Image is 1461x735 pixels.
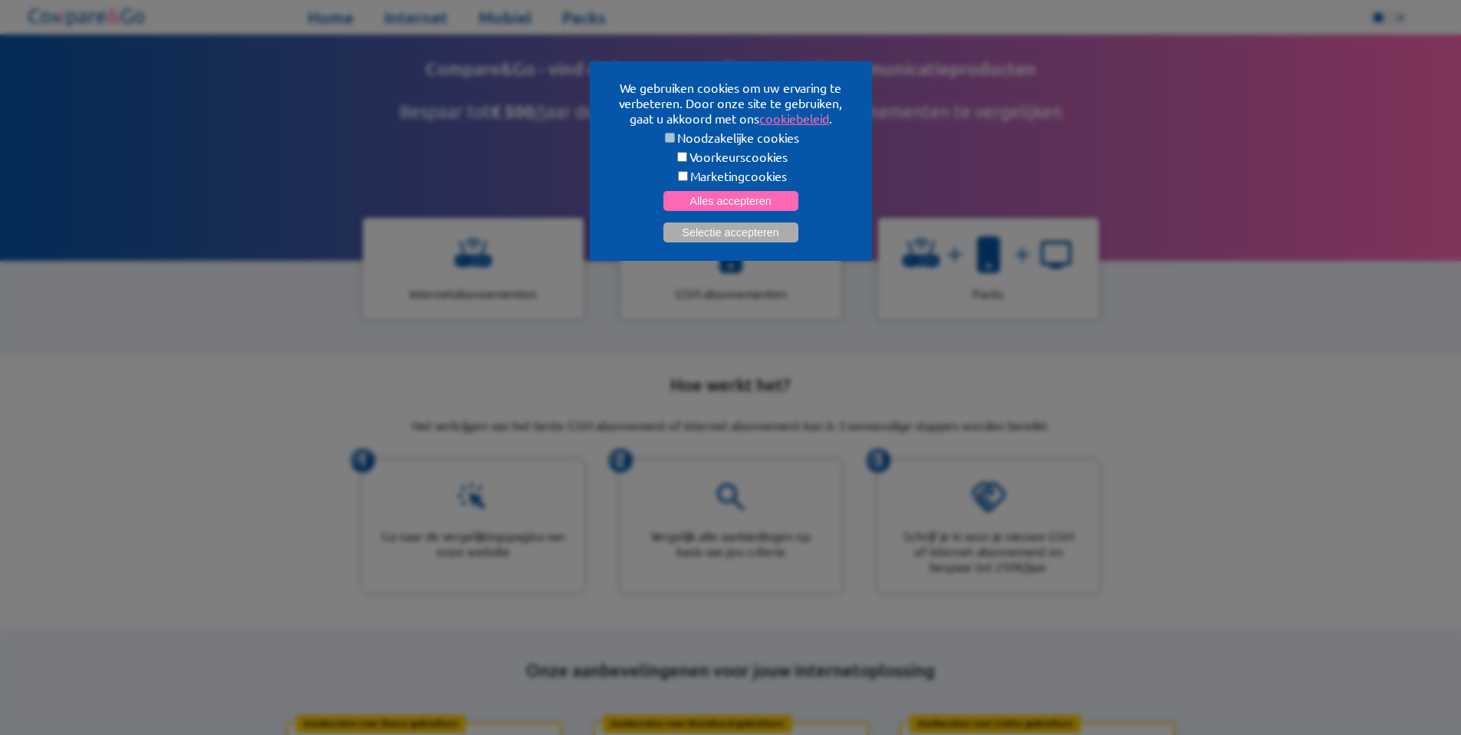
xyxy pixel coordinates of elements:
[663,191,798,211] button: Alles accepteren
[677,152,687,162] input: Voorkeurscookies
[608,80,854,126] p: We gebruiken cookies om uw ervaring te verbeteren. Door onze site te gebruiken, gaat u akkoord me...
[759,110,829,126] a: cookiebeleid
[663,222,798,242] button: Selectie accepteren
[608,149,854,164] label: Voorkeurscookies
[608,130,854,145] label: Noodzakelijke cookies
[678,171,688,181] input: Marketingcookies
[608,168,854,183] label: Marketingcookies
[665,133,675,143] input: Noodzakelijke cookies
